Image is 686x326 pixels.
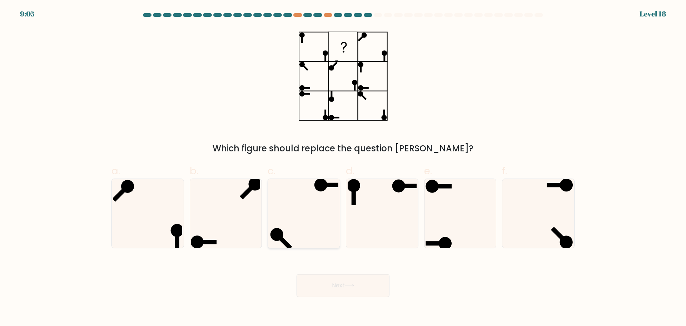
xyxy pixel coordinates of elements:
div: Level 18 [640,9,666,19]
span: b. [190,164,198,178]
span: c. [268,164,275,178]
span: d. [346,164,354,178]
button: Next [297,274,389,297]
span: e. [424,164,432,178]
span: a. [111,164,120,178]
div: Which figure should replace the question [PERSON_NAME]? [116,142,570,155]
div: 9:05 [20,9,35,19]
span: f. [502,164,507,178]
